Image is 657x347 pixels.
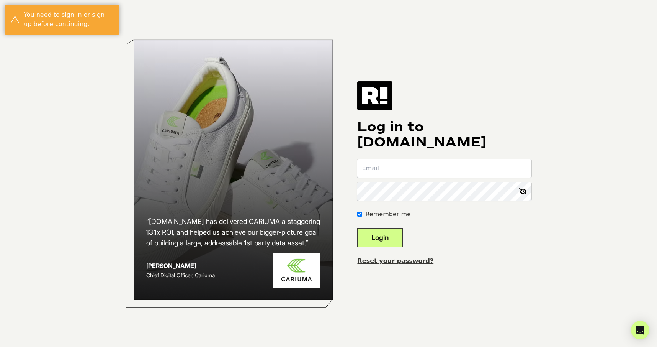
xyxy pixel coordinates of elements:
[146,262,196,270] strong: [PERSON_NAME]
[357,159,531,178] input: Email
[357,119,531,150] h1: Log in to [DOMAIN_NAME]
[357,228,403,247] button: Login
[146,272,215,278] span: Chief Digital Officer, Cariuma
[365,210,410,219] label: Remember me
[146,216,321,248] h2: “[DOMAIN_NAME] has delivered CARIUMA a staggering 13.1x ROI, and helped us achieve our bigger-pic...
[24,10,114,29] div: You need to sign in or sign up before continuing.
[357,81,392,110] img: Retention.com
[273,253,320,288] img: Cariuma
[357,257,433,265] a: Reset your password?
[631,321,649,339] div: Open Intercom Messenger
